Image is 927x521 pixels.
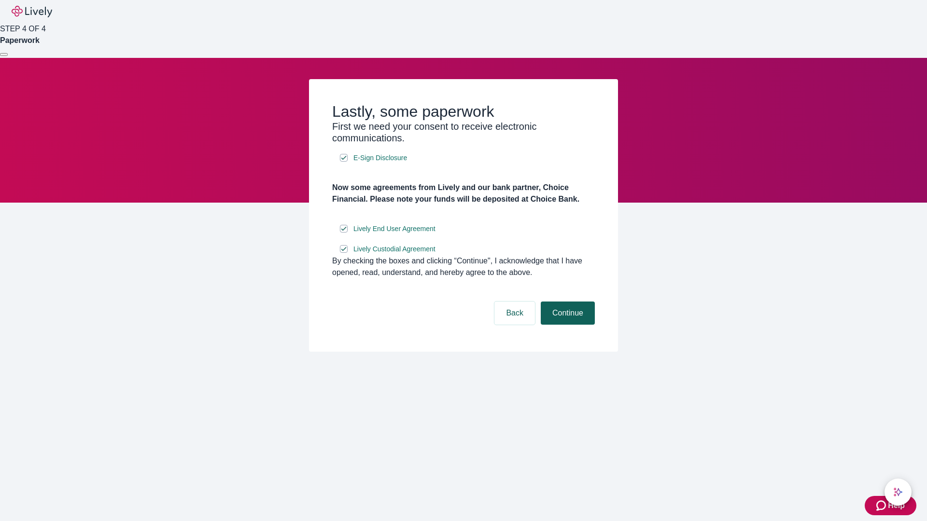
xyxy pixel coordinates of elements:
[351,152,409,164] a: e-sign disclosure document
[893,487,903,497] svg: Lively AI Assistant
[351,243,437,255] a: e-sign disclosure document
[353,153,407,163] span: E-Sign Disclosure
[332,182,595,205] h4: Now some agreements from Lively and our bank partner, Choice Financial. Please note your funds wi...
[332,102,595,121] h2: Lastly, some paperwork
[885,479,912,506] button: chat
[12,6,52,17] img: Lively
[353,224,435,234] span: Lively End User Agreement
[865,496,916,515] button: Zendesk support iconHelp
[888,500,905,511] span: Help
[494,302,535,325] button: Back
[351,223,437,235] a: e-sign disclosure document
[353,244,435,254] span: Lively Custodial Agreement
[541,302,595,325] button: Continue
[332,121,595,144] h3: First we need your consent to receive electronic communications.
[332,255,595,278] div: By checking the boxes and clicking “Continue", I acknowledge that I have opened, read, understand...
[876,500,888,511] svg: Zendesk support icon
